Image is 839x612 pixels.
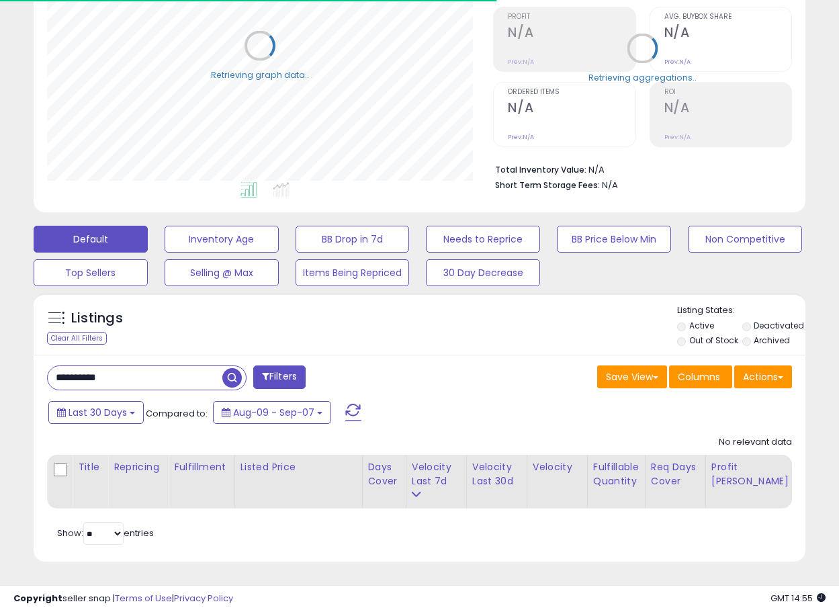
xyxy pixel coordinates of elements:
[677,304,805,317] p: Listing States:
[734,365,792,388] button: Actions
[48,401,144,424] button: Last 30 Days
[719,436,792,449] div: No relevant data
[689,320,714,331] label: Active
[34,226,148,253] button: Default
[412,460,461,488] div: Velocity Last 7d
[57,527,154,539] span: Show: entries
[557,226,671,253] button: BB Price Below Min
[711,460,791,488] div: Profit [PERSON_NAME]
[213,401,331,424] button: Aug-09 - Sep-07
[296,259,410,286] button: Items Being Repriced
[754,320,804,331] label: Deactivated
[688,226,802,253] button: Non Competitive
[754,335,790,346] label: Archived
[47,332,107,345] div: Clear All Filters
[71,309,123,328] h5: Listings
[651,460,700,488] div: Req Days Cover
[240,460,357,474] div: Listed Price
[593,460,639,488] div: Fulfillable Quantity
[211,69,309,81] div: Retrieving graph data..
[253,365,306,389] button: Filters
[233,406,314,419] span: Aug-09 - Sep-07
[669,365,732,388] button: Columns
[426,259,540,286] button: 30 Day Decrease
[13,592,62,605] strong: Copyright
[426,226,540,253] button: Needs to Reprice
[368,460,400,488] div: Days Cover
[114,460,163,474] div: Repricing
[597,365,667,388] button: Save View
[78,460,102,474] div: Title
[174,460,228,474] div: Fulfillment
[13,593,233,605] div: seller snap | |
[296,226,410,253] button: BB Drop in 7d
[174,592,233,605] a: Privacy Policy
[165,259,279,286] button: Selling @ Max
[472,460,521,488] div: Velocity Last 30d
[115,592,172,605] a: Terms of Use
[146,407,208,420] span: Compared to:
[165,226,279,253] button: Inventory Age
[689,335,738,346] label: Out of Stock
[588,71,697,83] div: Retrieving aggregations..
[69,406,127,419] span: Last 30 Days
[533,460,582,474] div: Velocity
[34,259,148,286] button: Top Sellers
[678,370,720,384] span: Columns
[770,592,826,605] span: 2025-10-9 14:55 GMT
